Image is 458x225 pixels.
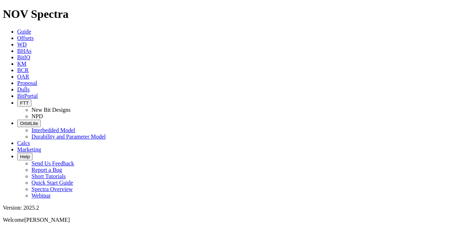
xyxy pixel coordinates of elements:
[17,86,30,92] a: Dulls
[17,48,31,54] a: BHAs
[17,99,31,107] button: FTT
[17,61,26,67] a: KM
[17,41,27,47] a: WD
[31,167,62,173] a: Report a Bug
[31,107,70,113] a: New Bit Designs
[17,120,41,127] button: OrbitLite
[31,134,106,140] a: Durability and Parameter Model
[31,192,51,199] a: Webinar
[17,93,38,99] a: BitPortal
[20,154,30,159] span: Help
[31,186,73,192] a: Spectra Overview
[3,7,455,21] h1: NOV Spectra
[20,121,38,126] span: OrbitLite
[17,67,29,73] a: BCR
[17,74,29,80] a: OAR
[17,140,30,146] a: Calcs
[31,180,73,186] a: Quick Start Guide
[24,217,70,223] span: [PERSON_NAME]
[20,100,29,106] span: FTT
[17,153,33,160] button: Help
[31,127,75,133] a: Interbedded Model
[31,173,66,179] a: Short Tutorials
[3,205,455,211] div: Version: 2025.2
[17,146,41,152] a: Marketing
[17,54,30,60] a: BitIQ
[31,113,43,119] a: NPD
[31,160,74,166] a: Send Us Feedback
[3,217,455,223] p: Welcome
[17,29,31,35] a: Guide
[17,35,34,41] a: Offsets
[17,80,37,86] a: Proposal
